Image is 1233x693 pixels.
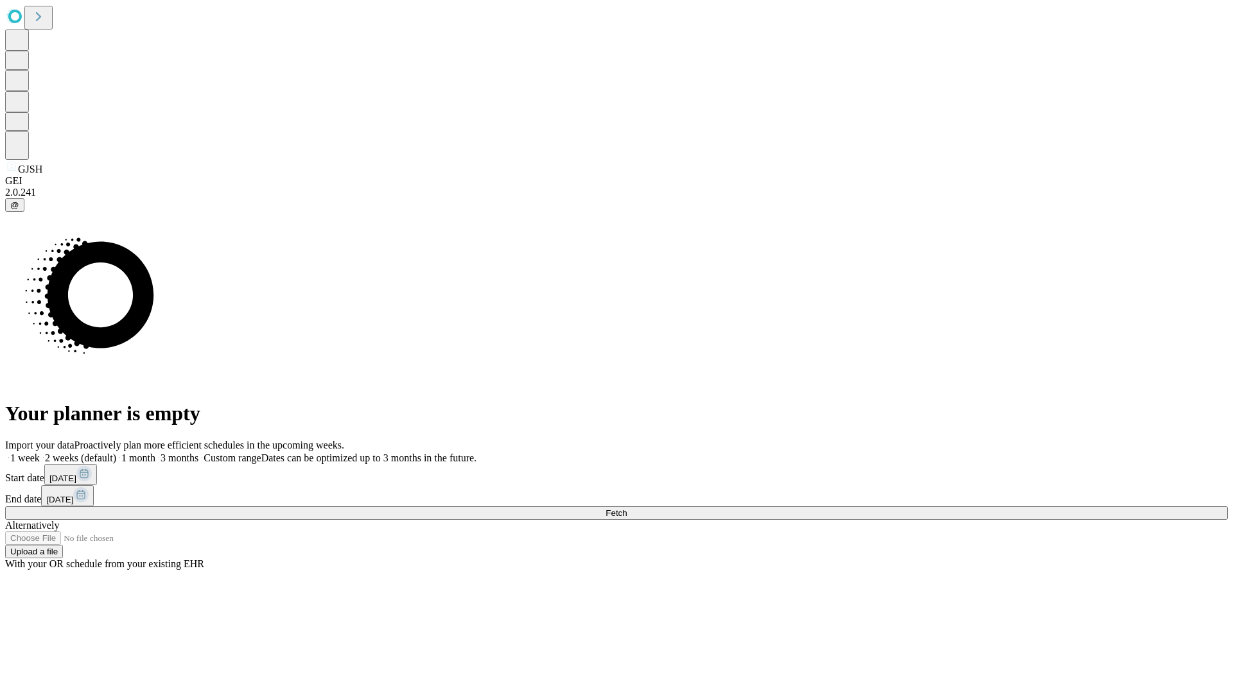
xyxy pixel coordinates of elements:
span: 2 weeks (default) [45,452,116,463]
span: 1 week [10,452,40,463]
span: Alternatively [5,520,59,531]
button: [DATE] [44,464,97,485]
span: Proactively plan more efficient schedules in the upcoming weeks. [74,440,344,450]
button: [DATE] [41,485,94,506]
div: 2.0.241 [5,187,1228,198]
span: Dates can be optimized up to 3 months in the future. [261,452,477,463]
span: Custom range [204,452,261,463]
button: @ [5,198,24,212]
div: GEI [5,175,1228,187]
div: End date [5,485,1228,506]
span: [DATE] [46,495,73,504]
span: @ [10,200,19,210]
span: Fetch [606,508,627,518]
span: GJSH [18,164,42,175]
button: Upload a file [5,545,63,558]
span: With your OR schedule from your existing EHR [5,558,204,569]
span: Import your data [5,440,74,450]
div: Start date [5,464,1228,485]
button: Fetch [5,506,1228,520]
h1: Your planner is empty [5,402,1228,425]
span: 1 month [121,452,155,463]
span: [DATE] [49,474,76,483]
span: 3 months [161,452,198,463]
